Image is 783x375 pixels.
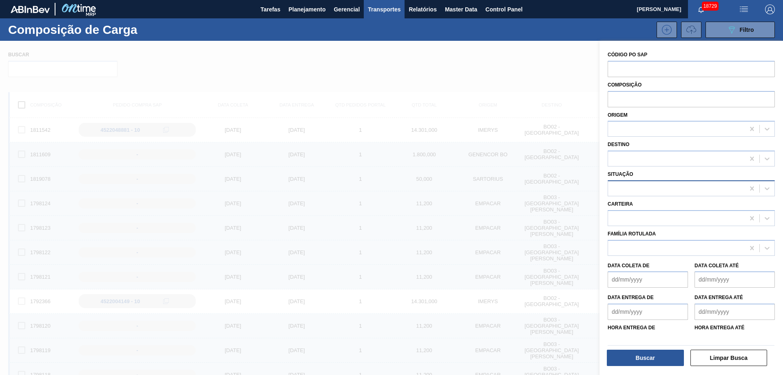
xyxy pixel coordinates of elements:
[740,27,754,33] span: Filtro
[652,22,677,38] div: Nova Composição
[11,6,50,13] img: TNhmsLtSVTkK8tSr43FrP2fwEKptu5GPRR3wAAAABJRU5ErkJggg==
[608,271,688,288] input: dd/mm/yyyy
[608,171,633,177] label: Situação
[677,22,701,38] div: Pedido Volume
[288,4,325,14] span: Planejamento
[608,295,654,300] label: Data entrega de
[334,4,360,14] span: Gerencial
[702,2,719,11] span: 18729
[690,350,768,366] button: Limpar Busca
[695,271,775,288] input: dd/mm/yyyy
[695,304,775,320] input: dd/mm/yyyy
[608,52,647,58] label: Código PO SAP
[688,4,714,15] button: Notificações
[8,25,143,34] h1: Composição de Carga
[409,4,436,14] span: Relatórios
[765,4,775,14] img: Logout
[368,4,400,14] span: Transportes
[261,4,281,14] span: Tarefas
[608,263,649,268] label: Data coleta de
[608,112,628,118] label: Origem
[608,82,641,88] label: Composição
[608,304,688,320] input: dd/mm/yyyy
[608,201,633,207] label: Carteira
[695,263,739,268] label: Data coleta até
[739,4,749,14] img: userActions
[445,4,477,14] span: Master Data
[608,231,656,237] label: Família Rotulada
[608,142,629,147] label: Destino
[681,22,701,38] button: Importar Informações de Transporte
[695,322,775,334] label: Hora entrega até
[695,295,743,300] label: Data entrega até
[607,350,684,366] button: Buscar
[706,22,775,38] button: Filtro
[485,4,522,14] span: Control Panel
[608,322,688,334] label: Hora entrega de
